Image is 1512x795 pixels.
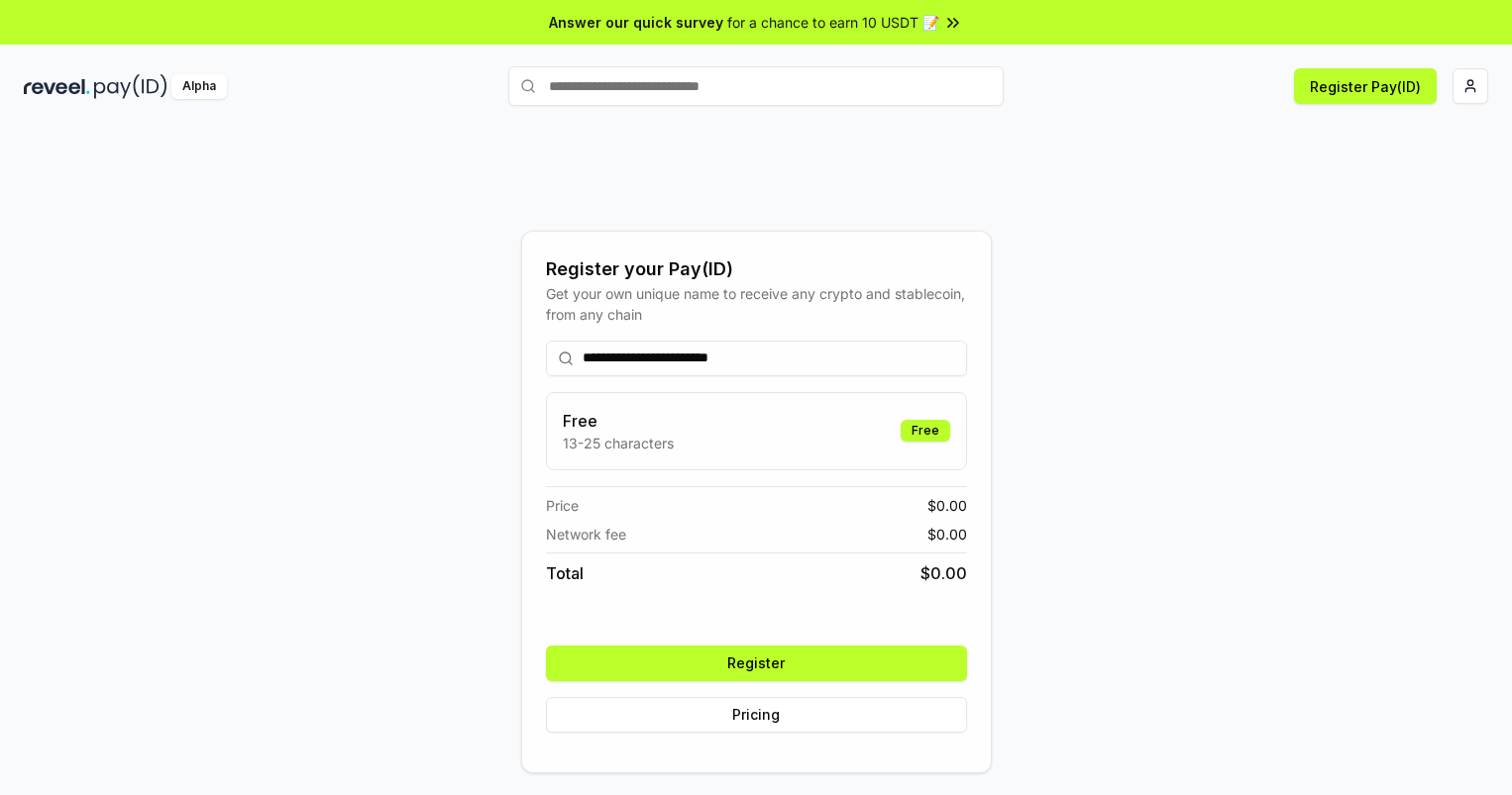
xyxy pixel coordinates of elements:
[24,74,90,99] img: reveel_dark
[546,495,579,516] span: Price
[927,524,967,545] span: $ 0.00
[901,420,950,442] div: Free
[927,495,967,516] span: $ 0.00
[920,561,967,585] span: $ 0.00
[1294,68,1437,104] button: Register Pay(ID)
[549,12,723,33] span: Answer our quick survey
[94,74,167,99] img: pay_id
[563,433,674,453] p: 13-25 characters
[727,12,939,33] span: for a chance to earn 10 USDT 📝
[546,646,967,681] button: Register
[546,283,967,325] div: Get your own unique name to receive any crypto and stablecoin, from any chain
[563,409,674,433] h3: Free
[546,561,584,585] span: Total
[546,255,967,283] div: Register your Pay(ID)
[171,74,227,99] div: Alpha
[546,524,626,545] span: Network fee
[546,697,967,733] button: Pricing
